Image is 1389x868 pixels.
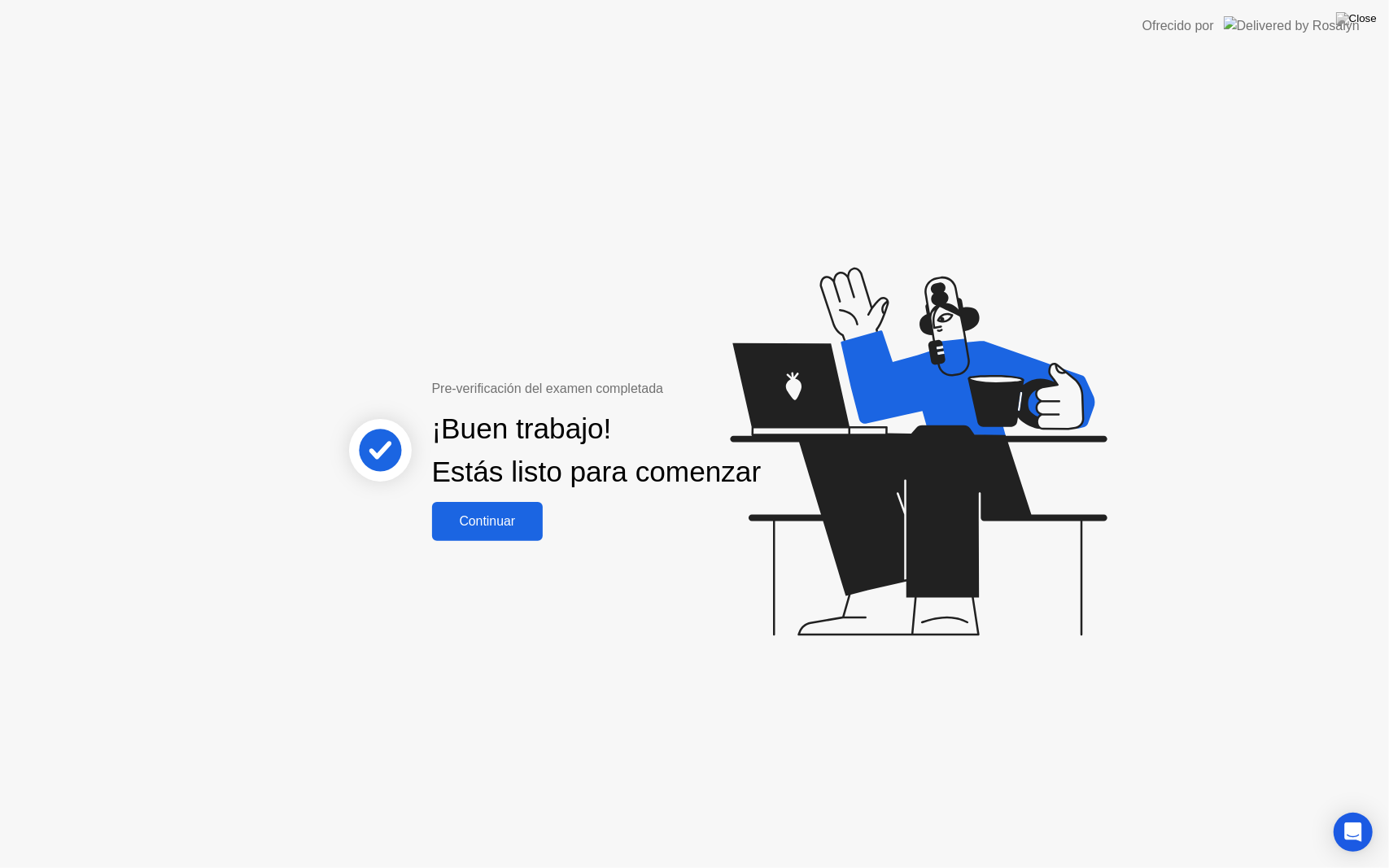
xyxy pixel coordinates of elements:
[437,514,539,529] div: Continuar
[432,408,762,494] div: ¡Buen trabajo! Estás listo para comenzar
[1336,12,1377,25] img: Close
[432,502,544,541] button: Continuar
[1224,16,1360,35] img: Delivered by Rosalyn
[1334,813,1373,852] div: Open Intercom Messenger
[432,379,768,399] div: Pre-verificación del examen completada
[1142,16,1214,36] div: Ofrecido por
